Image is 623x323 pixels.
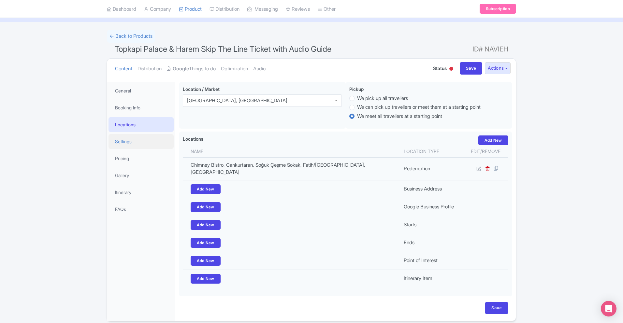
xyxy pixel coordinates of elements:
a: GoogleThings to do [167,59,216,79]
a: Settings [109,134,174,149]
a: Subscription [480,4,516,14]
td: Starts [400,216,463,234]
a: Add New [191,202,221,212]
a: Add New [191,220,221,230]
td: Google Business Profile [400,198,463,216]
a: FAQs [109,202,174,217]
strong: Google [173,65,189,73]
a: Itinerary [109,185,174,200]
label: We pick up all travellers [357,95,408,102]
label: We meet all travellers at a starting point [357,113,442,120]
a: Add New [191,274,221,284]
td: Redemption [400,157,463,180]
label: Locations [183,135,203,142]
a: Content [115,59,132,79]
a: ← Back to Products [107,30,155,43]
div: Open Intercom Messenger [601,301,616,316]
th: Location type [400,145,463,158]
a: Audio [253,59,266,79]
a: Add New [191,238,221,248]
button: Actions [485,62,511,74]
span: Pickup [349,86,364,92]
a: Add New [191,184,221,194]
span: Location / Market [183,86,220,92]
input: Save [460,62,483,75]
div: [GEOGRAPHIC_DATA], [GEOGRAPHIC_DATA] [187,98,287,104]
a: Locations [109,117,174,132]
a: Booking Info [109,100,174,115]
th: Name [183,145,400,158]
label: We can pick up travellers or meet them at a starting point [357,104,481,111]
input: Save [485,302,508,314]
th: Edit/Remove [463,145,508,158]
td: Ends [400,234,463,252]
a: Add New [191,256,221,266]
a: Distribution [138,59,162,79]
a: Add New [478,135,508,145]
a: Pricing [109,151,174,166]
td: Business Address [400,180,463,198]
div: Inactive [448,64,455,74]
span: ID# NAVIEH [472,43,508,56]
a: Optimization [221,59,248,79]
td: Itinerary Item [400,270,463,288]
td: Point of Interest [400,252,463,270]
span: Topkapi Palace & Harem Skip The Line Ticket with Audio Guide [115,44,331,54]
span: Status [433,65,447,72]
a: General [109,83,174,98]
a: Gallery [109,168,174,183]
td: Chimney Bistro, Cankurtaran, Soğuk Çeşme Sokak, Fatih/[GEOGRAPHIC_DATA], [GEOGRAPHIC_DATA] [183,157,400,180]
